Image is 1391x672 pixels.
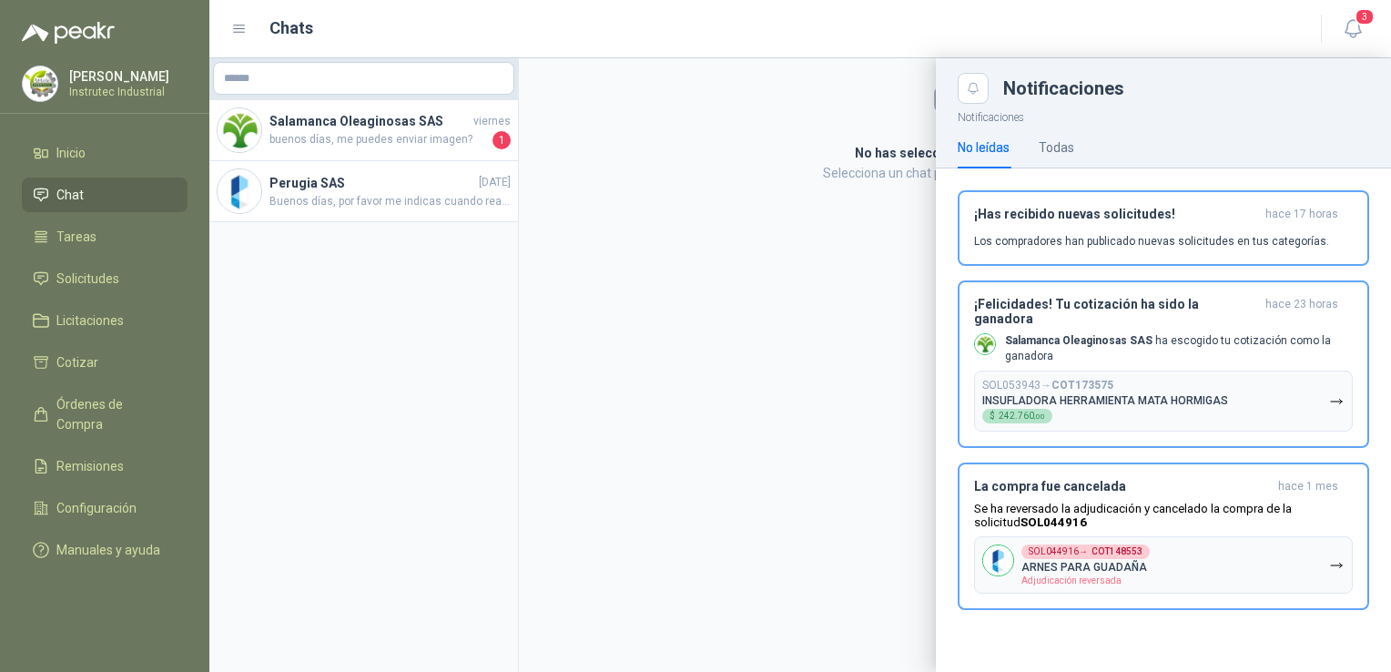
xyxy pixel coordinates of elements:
[974,207,1258,222] h3: ¡Has recibido nuevas solicitudes!
[1005,333,1353,364] p: ha escogido tu cotización como la ganadora
[1039,137,1074,158] div: Todas
[974,502,1353,529] p: Se ha reversado la adjudicación y cancelado la compra de la solicitud
[975,334,995,354] img: Company Logo
[974,297,1258,326] h3: ¡Felicidades! Tu cotización ha sido la ganadora
[22,491,188,525] a: Configuración
[23,66,57,101] img: Company Logo
[958,73,989,104] button: Close
[958,463,1369,610] button: La compra fue canceladahace 1 mes Se ha reversado la adjudicación y cancelado la compra de la sol...
[22,136,188,170] a: Inicio
[56,143,86,163] span: Inicio
[56,269,119,289] span: Solicitudes
[22,533,188,567] a: Manuales y ayuda
[936,104,1391,127] p: Notificaciones
[1020,515,1087,529] b: SOL044916
[56,352,98,372] span: Cotizar
[982,394,1228,407] p: INSUFLADORA HERRAMIENTA MATA HORMIGAS
[958,190,1369,266] button: ¡Has recibido nuevas solicitudes!hace 17 horas Los compradores han publicado nuevas solicitudes e...
[1278,479,1338,494] span: hace 1 mes
[22,261,188,296] a: Solicitudes
[69,70,183,83] p: [PERSON_NAME]
[1021,561,1147,574] p: ARNES PARA GUADAÑA
[958,280,1369,449] button: ¡Felicidades! Tu cotización ha sido la ganadorahace 23 horas Company LogoSalamanca Oleaginosas SA...
[1091,547,1142,556] b: COT148553
[1005,334,1152,347] b: Salamanca Oleaginosas SAS
[1051,379,1113,392] b: COT173575
[983,545,1013,575] img: Company Logo
[22,449,188,484] a: Remisiones
[22,178,188,212] a: Chat
[1003,79,1369,97] div: Notificaciones
[22,303,188,338] a: Licitaciones
[56,311,124,331] span: Licitaciones
[999,412,1045,421] span: 242.760
[56,394,170,434] span: Órdenes de Compra
[974,371,1353,432] button: SOL053943→COT173575INSUFLADORA HERRAMIENTA MATA HORMIGAS$242.760,00
[1265,207,1338,222] span: hace 17 horas
[982,409,1052,423] div: $
[1021,545,1150,559] div: SOL044916 →
[69,87,183,97] p: Instrutec Industrial
[22,387,188,442] a: Órdenes de Compra
[56,498,137,518] span: Configuración
[22,22,115,44] img: Logo peakr
[1034,412,1045,421] span: ,00
[974,233,1329,249] p: Los compradores han publicado nuevas solicitudes en tus categorías.
[56,185,84,205] span: Chat
[982,379,1113,392] p: SOL053943 →
[22,345,188,380] a: Cotizar
[56,227,96,247] span: Tareas
[974,479,1271,494] h3: La compra fue cancelada
[1336,13,1369,46] button: 3
[56,540,160,560] span: Manuales y ayuda
[958,137,1010,158] div: No leídas
[56,456,124,476] span: Remisiones
[22,219,188,254] a: Tareas
[1021,575,1122,585] span: Adjudicación reversada
[1265,297,1338,326] span: hace 23 horas
[269,15,313,41] h1: Chats
[1355,8,1375,25] span: 3
[974,536,1353,594] button: Company LogoSOL044916→COT148553ARNES PARA GUADAÑAAdjudicación reversada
